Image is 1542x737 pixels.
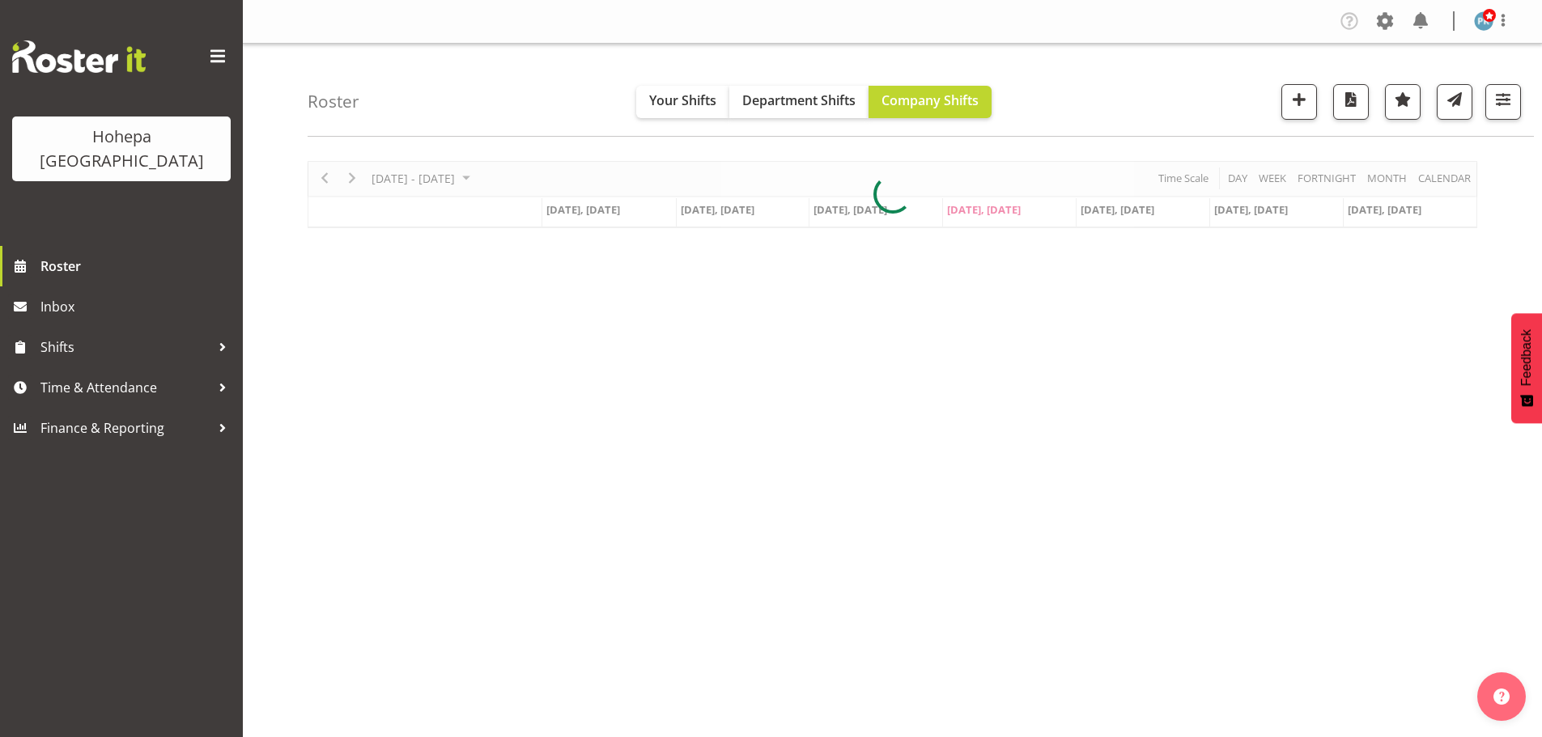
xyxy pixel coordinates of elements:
[12,40,146,73] img: Rosterit website logo
[40,416,210,440] span: Finance & Reporting
[1333,84,1369,120] button: Download a PDF of the roster according to the set date range.
[40,335,210,359] span: Shifts
[1474,11,1493,31] img: poonam-kade5940.jpg
[1519,329,1534,386] span: Feedback
[40,375,210,400] span: Time & Attendance
[636,86,729,118] button: Your Shifts
[1385,84,1421,120] button: Highlight an important date within the roster.
[649,91,716,109] span: Your Shifts
[1511,313,1542,423] button: Feedback - Show survey
[28,125,215,173] div: Hohepa [GEOGRAPHIC_DATA]
[742,91,856,109] span: Department Shifts
[1485,84,1521,120] button: Filter Shifts
[1437,84,1472,120] button: Send a list of all shifts for the selected filtered period to all rostered employees.
[1493,688,1510,705] img: help-xxl-2.png
[40,254,235,278] span: Roster
[881,91,979,109] span: Company Shifts
[869,86,992,118] button: Company Shifts
[308,92,359,111] h4: Roster
[1281,84,1317,120] button: Add a new shift
[729,86,869,118] button: Department Shifts
[40,294,235,319] span: Inbox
